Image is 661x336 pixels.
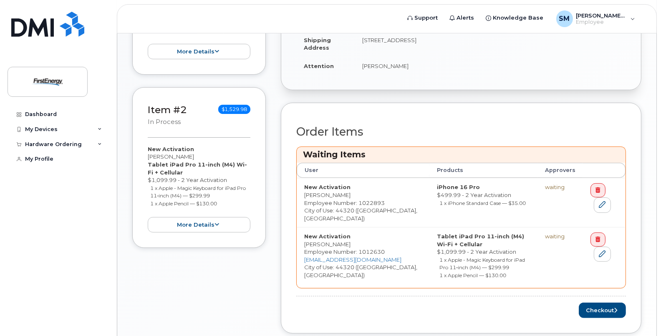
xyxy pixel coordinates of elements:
td: $1,099.99 - 2 Year Activation [429,227,537,288]
td: [PERSON_NAME] [355,57,626,75]
strong: New Activation [148,146,194,152]
td: [PERSON_NAME] City of Use: 44320 ([GEOGRAPHIC_DATA], [GEOGRAPHIC_DATA]) [297,178,429,227]
a: Item #2 [148,104,187,116]
span: [PERSON_NAME] (Executive IT Support) [576,12,626,19]
strong: Attention [304,63,334,69]
span: $1,529.98 [218,105,250,114]
h3: Waiting Items [303,149,619,160]
button: Checkout [579,303,626,318]
small: 1 x Apple Pencil — $130.00 [151,200,217,207]
strong: New Activation [304,233,351,240]
strong: iPhone 16 Pro [437,184,480,190]
span: Employee Number: 1022893 [304,200,385,206]
small: 1 x Apple Pencil — $130.00 [439,272,506,278]
strong: New Activation [304,184,351,190]
span: Knowledge Base [493,14,544,22]
span: Employee Number: 1012630 [304,248,385,255]
small: 1 x Apple - Magic Keyboard for iPad Pro 11‑inch (M4) — $299.99 [439,257,525,271]
td: [PERSON_NAME] City of Use: 44320 ([GEOGRAPHIC_DATA], [GEOGRAPHIC_DATA]) [297,227,429,288]
iframe: Messenger Launcher [625,300,655,330]
div: waiting [545,232,575,240]
small: 1 x Apple - Magic Keyboard for iPad Pro 11‑inch (M4) — $299.99 [151,185,246,199]
strong: Shipping Address [304,37,331,51]
a: Alerts [444,10,480,26]
a: Knowledge Base [480,10,550,26]
span: Support [415,14,438,22]
th: Products [429,163,537,178]
div: [PERSON_NAME] $1,099.99 - 2 Year Activation [148,145,250,232]
div: Stephens, Mack (Executive IT Support) [550,10,641,27]
small: in process [148,118,181,126]
span: Alerts [457,14,474,22]
div: waiting [545,183,575,191]
strong: Tablet iPad Pro 11-inch (M4) Wi-Fi + Cellular [437,233,524,248]
a: [EMAIL_ADDRESS][DOMAIN_NAME] [304,256,401,263]
button: more details [148,217,250,232]
span: SM [559,14,570,24]
h2: Order Items [296,126,626,138]
th: User [297,163,429,178]
strong: Tablet iPad Pro 11-inch (M4) Wi-Fi + Cellular [148,161,247,176]
td: $499.99 - 2 Year Activation [429,178,537,227]
a: Support [402,10,444,26]
span: Employee [576,19,626,25]
td: [STREET_ADDRESS] [355,31,626,57]
button: more details [148,44,250,59]
small: 1 x iPhone Standard Case — $35.00 [439,200,526,206]
th: Approvers [537,163,583,178]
